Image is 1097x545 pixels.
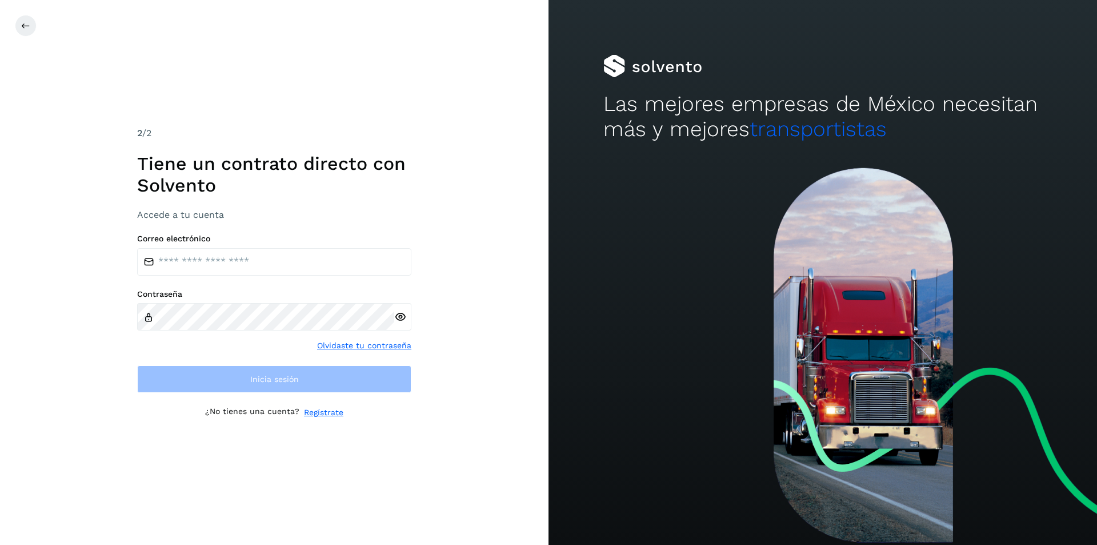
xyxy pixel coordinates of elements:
h3: Accede a tu cuenta [137,209,411,220]
span: 2 [137,128,142,138]
h1: Tiene un contrato directo con Solvento [137,153,411,197]
div: /2 [137,126,411,140]
a: Regístrate [304,407,343,419]
a: Olvidaste tu contraseña [317,340,411,352]
h2: Las mejores empresas de México necesitan más y mejores [603,92,1042,142]
button: Inicia sesión [137,365,411,393]
span: Inicia sesión [250,375,299,383]
p: ¿No tienes una cuenta? [205,407,299,419]
span: transportistas [750,117,887,141]
label: Correo electrónico [137,234,411,244]
label: Contraseña [137,289,411,299]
